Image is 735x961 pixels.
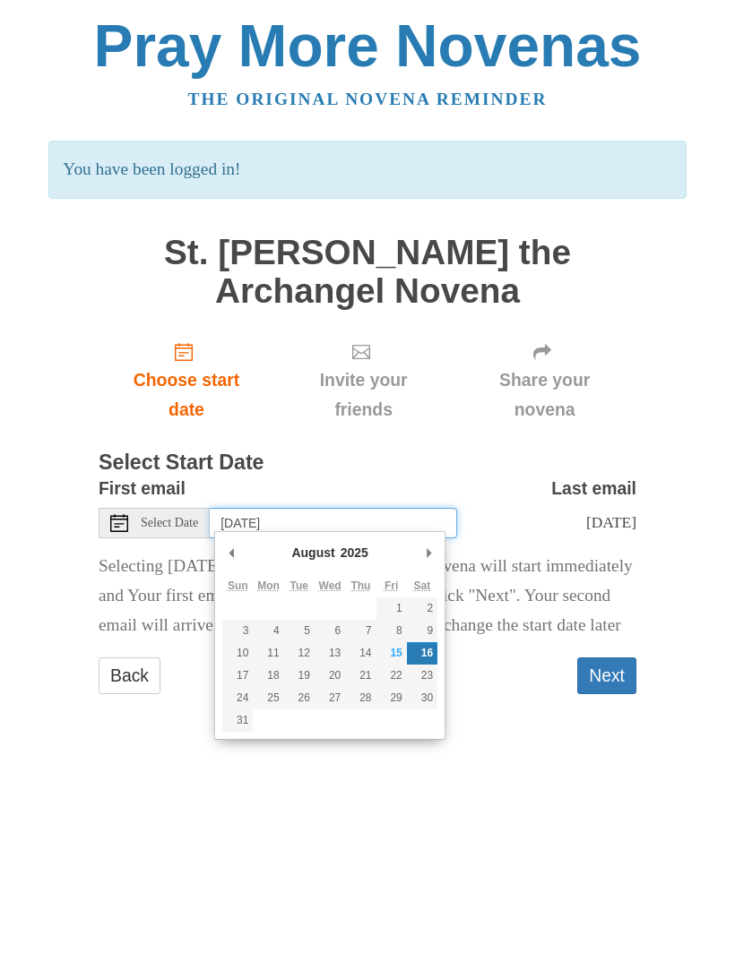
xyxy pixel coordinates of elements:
button: 25 [253,687,283,709]
button: 8 [376,620,407,642]
p: Selecting [DATE] as the start date means Your novena will start immediately and Your first email ... [99,552,636,640]
button: 13 [315,642,345,665]
button: 18 [253,665,283,687]
button: 31 [222,709,253,732]
button: 30 [407,687,437,709]
button: 29 [376,687,407,709]
h3: Select Start Date [99,451,636,475]
button: 4 [253,620,283,642]
abbr: Sunday [228,579,248,592]
abbr: Saturday [414,579,431,592]
button: 2 [407,597,437,620]
a: Choose start date [99,328,274,434]
button: 14 [345,642,376,665]
label: Last email [551,474,636,503]
button: 20 [315,665,345,687]
button: 26 [284,687,315,709]
button: 27 [315,687,345,709]
abbr: Thursday [350,579,370,592]
a: Back [99,657,160,694]
button: 11 [253,642,283,665]
button: Next Month [419,539,437,566]
button: 16 [407,642,437,665]
h1: St. [PERSON_NAME] the Archangel Novena [99,234,636,310]
div: Click "Next" to confirm your start date first. [274,328,453,434]
button: Next [577,657,636,694]
button: 19 [284,665,315,687]
button: 5 [284,620,315,642]
a: Pray More Novenas [94,13,642,79]
div: Click "Next" to confirm your start date first. [453,328,636,434]
button: 21 [345,665,376,687]
abbr: Tuesday [290,579,308,592]
button: 1 [376,597,407,620]
div: 2025 [338,539,371,566]
div: August [289,539,337,566]
p: You have been logged in! [48,141,686,199]
button: Previous Month [222,539,240,566]
button: 7 [345,620,376,642]
button: 10 [222,642,253,665]
span: Share your novena [471,365,618,425]
button: 15 [376,642,407,665]
span: [DATE] [586,513,636,531]
label: First email [99,474,186,503]
abbr: Wednesday [319,579,342,592]
button: 28 [345,687,376,709]
button: 17 [222,665,253,687]
span: Invite your friends [292,365,435,425]
button: 3 [222,620,253,642]
a: The original novena reminder [188,90,548,108]
button: 22 [376,665,407,687]
button: 12 [284,642,315,665]
span: Choose start date [117,365,256,425]
button: 24 [222,687,253,709]
abbr: Friday [385,579,398,592]
span: Select Date [141,517,198,529]
input: Use the arrow keys to pick a date [210,508,457,538]
button: 9 [407,620,437,642]
button: 23 [407,665,437,687]
abbr: Monday [257,579,280,592]
button: 6 [315,620,345,642]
